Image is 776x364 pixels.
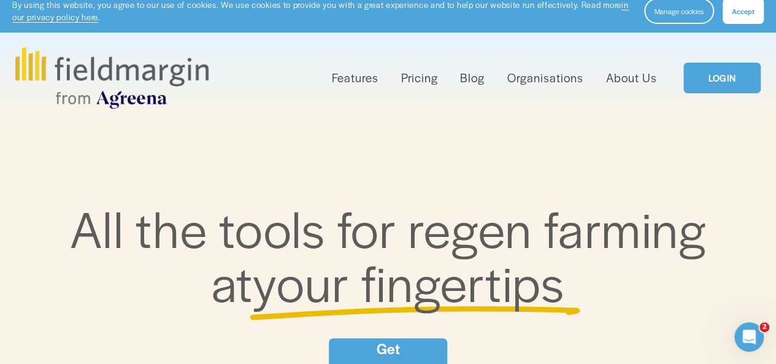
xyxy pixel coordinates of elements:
img: fieldmargin.com [15,47,208,109]
a: folder dropdown [332,68,378,88]
span: All the tools for regen farming at [70,193,707,316]
span: 2 [759,322,769,332]
a: LOGIN [683,63,761,94]
a: About Us [606,68,657,88]
span: your fingertips [253,247,565,317]
span: Manage cookies [655,6,704,16]
a: Pricing [401,68,437,88]
a: Blog [460,68,485,88]
a: Organisations [507,68,583,88]
span: Features [332,69,378,87]
iframe: Intercom live chat [734,322,764,352]
span: Accept [732,6,755,16]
